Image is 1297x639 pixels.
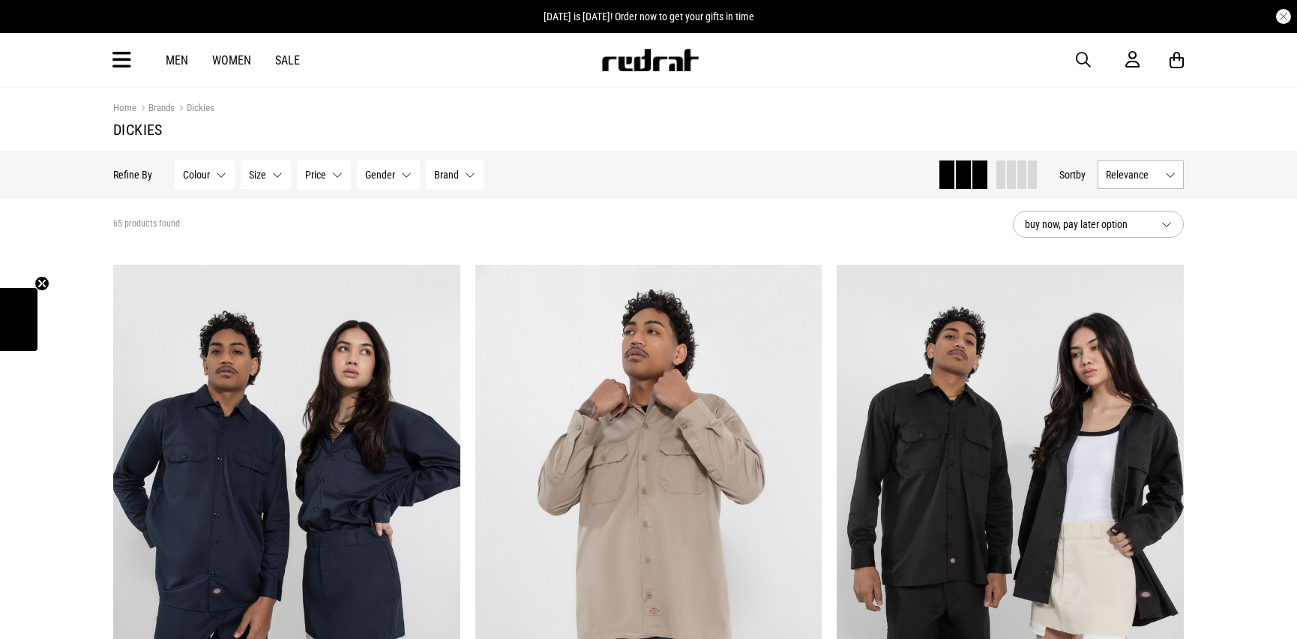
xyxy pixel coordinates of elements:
[34,276,49,291] button: Close teaser
[1059,166,1086,184] button: Sortby
[113,102,136,113] a: Home
[434,169,459,181] span: Brand
[365,169,395,181] span: Gender
[1013,211,1184,238] button: buy now, pay later option
[357,160,420,189] button: Gender
[544,10,754,22] span: [DATE] is [DATE]! Order now to get your gifts in time
[305,169,326,181] span: Price
[241,160,291,189] button: Size
[183,169,210,181] span: Colour
[1076,169,1086,181] span: by
[601,49,699,71] img: Redrat logo
[175,160,235,189] button: Colour
[426,160,484,189] button: Brand
[275,53,300,67] a: Sale
[1098,160,1184,189] button: Relevance
[113,218,180,230] span: 65 products found
[175,102,214,116] a: Dickies
[113,121,1184,139] h1: Dickies
[249,169,266,181] span: Size
[1025,215,1149,233] span: buy now, pay later option
[1106,169,1159,181] span: Relevance
[136,102,175,116] a: Brands
[212,53,251,67] a: Women
[113,169,152,181] p: Refine By
[297,160,351,189] button: Price
[166,53,188,67] a: Men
